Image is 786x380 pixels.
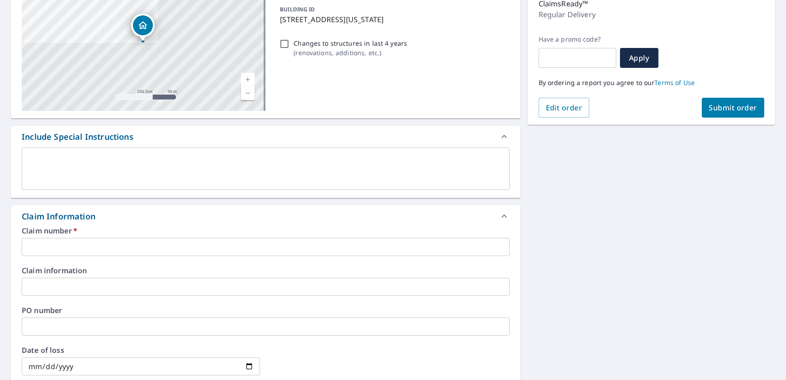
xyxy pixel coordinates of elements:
label: Claim number [22,227,510,234]
p: Regular Delivery [539,9,596,20]
a: Terms of Use [655,78,695,87]
p: Changes to structures in last 4 years [294,38,407,48]
label: Date of loss [22,347,260,354]
p: BUILDING ID [280,5,315,13]
button: Edit order [539,98,590,118]
span: Apply [627,53,651,63]
div: Include Special Instructions [22,131,133,143]
label: Have a promo code? [539,35,616,43]
button: Submit order [702,98,765,118]
button: Apply [620,48,658,68]
div: Claim Information [11,205,521,227]
label: PO number [22,307,510,314]
span: Submit order [709,103,758,113]
p: [STREET_ADDRESS][US_STATE] [280,14,506,25]
p: ( renovations, additions, etc. ) [294,48,407,57]
p: By ordering a report you agree to our [539,79,764,87]
div: Claim Information [22,210,95,223]
span: Edit order [546,103,582,113]
a: Current Level 17, Zoom In [241,73,255,86]
label: Claim information [22,267,510,274]
div: Include Special Instructions [11,126,521,147]
div: Dropped pin, building 1, Residential property, 3142 N Arkansas Ave Wichita, KS 67204 [131,14,155,42]
a: Current Level 17, Zoom Out [241,86,255,100]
